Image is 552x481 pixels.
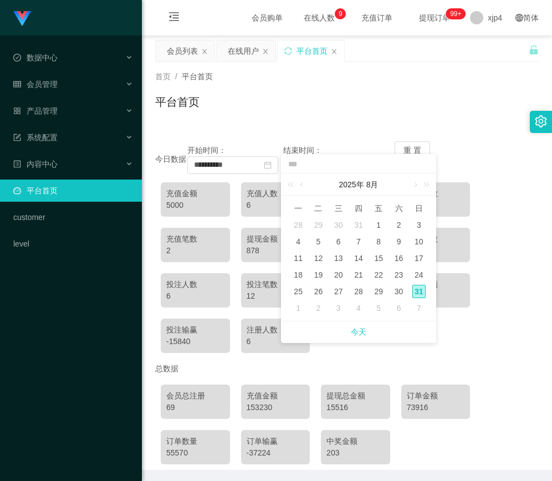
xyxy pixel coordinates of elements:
div: 153230 [247,402,305,413]
td: 2025年8月22日 [369,267,389,283]
td: 2025年8月11日 [288,250,308,267]
div: 2 [166,245,224,257]
div: 9 [392,235,406,248]
td: 2025年8月10日 [409,233,429,250]
span: 内容中心 [13,160,58,168]
div: 平台首页 [297,40,328,62]
div: 73916 [407,402,465,413]
div: 在线用户 [228,40,259,62]
i: 图标: appstore-o [13,107,21,115]
div: 19 [311,268,325,282]
a: 图标: dashboard平台首页 [13,180,133,202]
h1: 平台首页 [155,94,200,110]
div: 17 [412,252,426,265]
div: 878 [247,245,305,257]
div: 23 [392,268,406,282]
div: 充值人数 [247,188,305,199]
div: 18 [292,268,305,282]
div: 提现总金额 [326,390,385,402]
i: 图标: setting [535,115,547,127]
a: 上一年 (Control键加左方向键) [285,173,300,196]
td: 2025年8月18日 [288,267,308,283]
div: -15840 [166,336,224,347]
div: 投注输赢 [166,324,224,336]
td: 2025年8月16日 [389,250,408,267]
div: 7 [412,301,426,315]
div: 7 [352,235,365,248]
a: customer [13,206,133,228]
td: 2025年8月23日 [389,267,408,283]
td: 2025年8月6日 [329,233,349,250]
td: 2025年8月5日 [308,233,328,250]
div: 6 [392,301,406,315]
div: 15516 [326,402,385,413]
a: 2025年 [338,173,365,196]
div: 27 [332,285,345,298]
span: 首页 [155,72,171,81]
div: 4 [352,301,365,315]
td: 2025年9月3日 [329,300,349,316]
td: 2025年8月1日 [369,217,389,233]
i: 图标: close [201,48,208,55]
a: 今天 [351,321,366,342]
div: 203 [326,447,385,459]
td: 2025年8月31日 [409,283,429,300]
div: 15 [372,252,385,265]
i: 图标: table [13,80,21,88]
a: 下个月 (翻页下键) [410,173,420,196]
td: 2025年7月29日 [308,217,328,233]
td: 2025年8月12日 [308,250,328,267]
td: 2025年8月15日 [369,250,389,267]
div: 11 [292,252,305,265]
td: 2025年8月14日 [349,250,369,267]
div: 24 [412,268,426,282]
div: 12 [247,290,305,302]
i: 图标: global [515,14,523,22]
div: 13 [332,252,345,265]
div: 28 [352,285,365,298]
td: 2025年8月13日 [329,250,349,267]
div: 5 [372,301,385,315]
div: 21 [352,268,365,282]
div: 中奖金额 [326,436,385,447]
div: 注册人数 [247,324,305,336]
div: 10 [412,235,426,248]
div: 26 [311,285,325,298]
div: 16 [392,252,406,265]
span: 五 [369,203,389,213]
i: 图标: profile [13,160,21,168]
span: 结束时间： [283,146,322,155]
td: 2025年8月4日 [288,233,308,250]
div: 投注人数 [166,279,224,290]
div: 充值金额 [166,188,224,199]
div: 12 [311,252,325,265]
div: 25 [292,285,305,298]
div: 29 [372,285,385,298]
td: 2025年8月19日 [308,267,328,283]
a: 8月 [365,173,380,196]
i: 图标: sync [284,47,292,55]
span: 二 [308,203,328,213]
th: 周三 [329,200,349,217]
div: 总数据 [155,359,539,379]
span: / [175,72,177,81]
div: 5 [311,235,325,248]
td: 2025年9月4日 [349,300,369,316]
div: 30 [332,218,345,232]
span: 六 [389,203,408,213]
td: 2025年9月6日 [389,300,408,316]
div: 4 [292,235,305,248]
div: 6 [247,199,305,211]
span: 系统配置 [13,133,58,142]
td: 2025年8月3日 [409,217,429,233]
i: 图标: calendar [264,161,272,169]
div: 2 [311,301,325,315]
td: 2025年9月2日 [308,300,328,316]
div: 1 [292,301,305,315]
div: 今日数据 [155,153,187,165]
td: 2025年8月9日 [389,233,408,250]
th: 周五 [369,200,389,217]
div: 29 [311,218,325,232]
div: -37224 [247,447,305,459]
div: 3 [412,218,426,232]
